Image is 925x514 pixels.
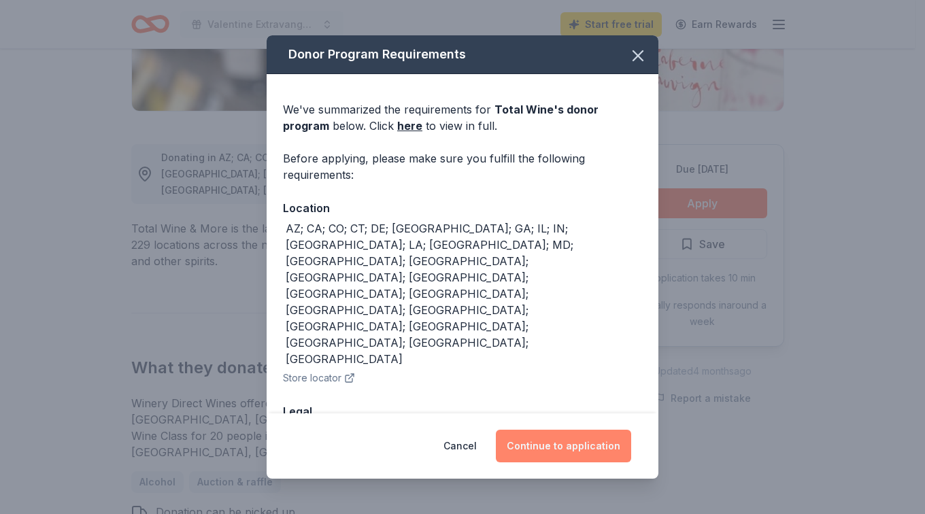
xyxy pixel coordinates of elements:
[283,370,355,386] button: Store locator
[496,430,631,462] button: Continue to application
[283,199,642,217] div: Location
[283,402,642,420] div: Legal
[397,118,422,134] a: here
[267,35,658,74] div: Donor Program Requirements
[283,101,642,134] div: We've summarized the requirements for below. Click to view in full.
[286,220,642,367] div: AZ; CA; CO; CT; DE; [GEOGRAPHIC_DATA]; GA; IL; IN; [GEOGRAPHIC_DATA]; LA; [GEOGRAPHIC_DATA]; MD; ...
[443,430,477,462] button: Cancel
[283,150,642,183] div: Before applying, please make sure you fulfill the following requirements:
